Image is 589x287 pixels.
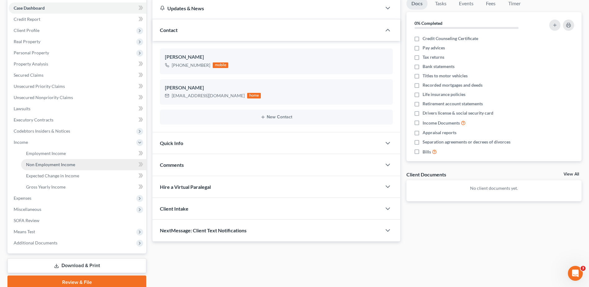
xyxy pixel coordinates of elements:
[14,139,28,145] span: Income
[423,73,468,79] span: Titles to motor vehicles
[26,151,66,156] span: Employment Income
[423,120,460,126] span: Income Documents
[172,93,245,99] div: [EMAIL_ADDRESS][DOMAIN_NAME]
[14,207,41,212] span: Miscellaneous
[9,14,146,25] a: Credit Report
[14,195,31,201] span: Expenses
[160,140,183,146] span: Quick Info
[160,5,374,11] div: Updates & News
[9,58,146,70] a: Property Analysis
[9,103,146,114] a: Lawsuits
[21,181,146,193] a: Gross Yearly Income
[160,184,211,190] span: Hire a Virtual Paralegal
[423,110,493,116] span: Drivers license & social security card
[423,130,456,136] span: Appraisal reports
[9,114,146,125] a: Executory Contracts
[14,72,43,78] span: Secured Claims
[568,266,583,281] iframe: Intercom live chat
[423,101,483,107] span: Retirement account statements
[14,28,39,33] span: Client Profile
[160,227,247,233] span: NextMessage: Client Text Notifications
[415,20,442,26] strong: 0% Completed
[581,266,586,271] span: 3
[14,106,30,111] span: Lawsuits
[165,84,388,92] div: [PERSON_NAME]
[14,84,65,89] span: Unsecured Priority Claims
[423,149,431,155] span: Bills
[14,117,53,122] span: Executory Contracts
[423,91,465,98] span: Life insurance policies
[423,35,478,42] span: Credit Counseling Certificate
[14,128,70,134] span: Codebtors Insiders & Notices
[423,54,444,60] span: Tax returns
[172,62,210,68] div: [PHONE_NUMBER]
[26,162,75,167] span: Non Employment Income
[21,159,146,170] a: Non Employment Income
[213,62,228,68] div: mobile
[21,170,146,181] a: Expected Change in Income
[160,162,184,168] span: Comments
[423,63,455,70] span: Bank statements
[14,5,45,11] span: Case Dashboard
[14,95,73,100] span: Unsecured Nonpriority Claims
[411,185,577,191] p: No client documents yet.
[21,148,146,159] a: Employment Income
[14,39,40,44] span: Real Property
[423,82,483,88] span: Recorded mortgages and deeds
[26,184,66,189] span: Gross Yearly Income
[564,172,579,176] a: View All
[160,27,178,33] span: Contact
[26,173,79,178] span: Expected Change in Income
[7,258,146,273] a: Download & Print
[14,61,48,66] span: Property Analysis
[9,92,146,103] a: Unsecured Nonpriority Claims
[9,215,146,226] a: SOFA Review
[9,2,146,14] a: Case Dashboard
[14,50,49,55] span: Personal Property
[165,115,388,120] button: New Contact
[423,45,445,51] span: Pay advices
[406,171,446,178] div: Client Documents
[14,218,39,223] span: SOFA Review
[14,16,40,22] span: Credit Report
[9,81,146,92] a: Unsecured Priority Claims
[14,240,57,245] span: Additional Documents
[165,53,388,61] div: [PERSON_NAME]
[9,70,146,81] a: Secured Claims
[160,206,188,212] span: Client Intake
[247,93,261,98] div: home
[423,139,510,145] span: Separation agreements or decrees of divorces
[14,229,35,234] span: Means Test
